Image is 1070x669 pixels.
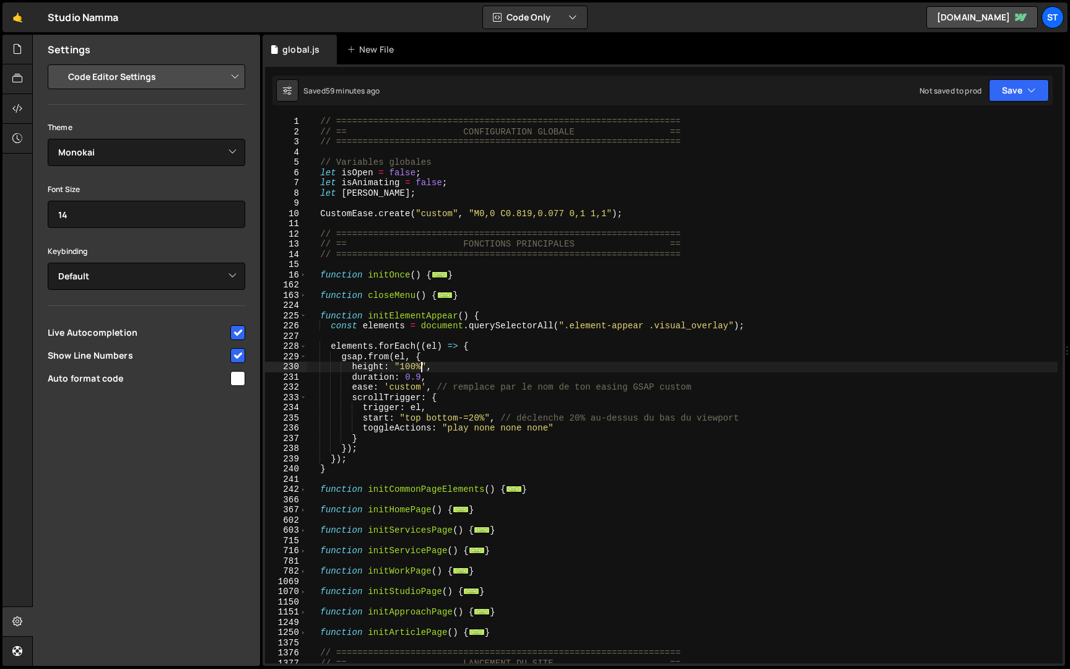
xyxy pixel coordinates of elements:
div: 603 [265,525,307,536]
div: 233 [265,393,307,403]
div: 226 [265,321,307,331]
div: 602 [265,515,307,526]
button: Code Only [483,6,587,28]
div: 236 [265,423,307,434]
span: ... [474,608,490,615]
div: 242 [265,484,307,495]
div: 228 [265,341,307,352]
div: 7 [265,178,307,188]
label: Keybinding [48,245,88,258]
div: 225 [265,311,307,321]
div: 8 [265,188,307,199]
div: 367 [265,505,307,515]
span: Show Line Numbers [48,349,228,362]
div: 10 [265,209,307,219]
div: 2 [265,127,307,138]
div: 5 [265,157,307,168]
h2: Settings [48,43,90,56]
div: 1 [265,116,307,127]
button: Save [989,79,1049,102]
div: 6 [265,168,307,178]
div: 12 [265,229,307,240]
span: ... [474,527,490,533]
div: 1151 [265,607,307,618]
span: ... [469,547,485,554]
span: Live Autocompletion [48,326,228,339]
div: 4 [265,147,307,158]
div: 241 [265,474,307,485]
div: 782 [265,566,307,577]
div: 227 [265,331,307,342]
a: 🤙 [2,2,33,32]
div: 781 [265,556,307,567]
div: 224 [265,300,307,311]
div: Saved [303,85,380,96]
label: Font Size [48,183,80,196]
div: 238 [265,444,307,454]
div: 366 [265,495,307,505]
div: 59 minutes ago [326,85,380,96]
a: St [1042,6,1064,28]
div: 162 [265,280,307,291]
span: ... [463,588,479,595]
span: ... [469,629,485,636]
div: 231 [265,372,307,383]
div: 715 [265,536,307,546]
div: 716 [265,546,307,556]
div: 1249 [265,618,307,628]
div: 1250 [265,627,307,638]
label: Theme [48,121,72,134]
div: 1376 [265,648,307,658]
div: 14 [265,250,307,260]
div: 16 [265,270,307,281]
div: 15 [265,260,307,270]
span: ... [432,271,448,278]
div: 1377 [265,658,307,669]
span: ... [437,291,453,298]
div: 1150 [265,597,307,608]
div: 229 [265,352,307,362]
div: 13 [265,239,307,250]
a: [DOMAIN_NAME] [926,6,1038,28]
div: 235 [265,413,307,424]
div: New File [347,43,399,56]
span: ... [506,486,522,492]
span: Auto format code [48,372,228,385]
div: global.js [282,43,320,56]
div: 11 [265,219,307,229]
div: 237 [265,434,307,444]
span: ... [453,567,469,574]
span: ... [453,506,469,513]
div: Not saved to prod [920,85,981,96]
div: 239 [265,454,307,465]
div: 9 [265,198,307,209]
div: 240 [265,464,307,474]
div: 1070 [265,587,307,597]
div: 1069 [265,577,307,587]
div: 230 [265,362,307,372]
div: Studio Namma [48,10,118,25]
div: 232 [265,382,307,393]
div: 3 [265,137,307,147]
div: 163 [265,291,307,301]
div: 234 [265,403,307,413]
div: 1375 [265,638,307,649]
